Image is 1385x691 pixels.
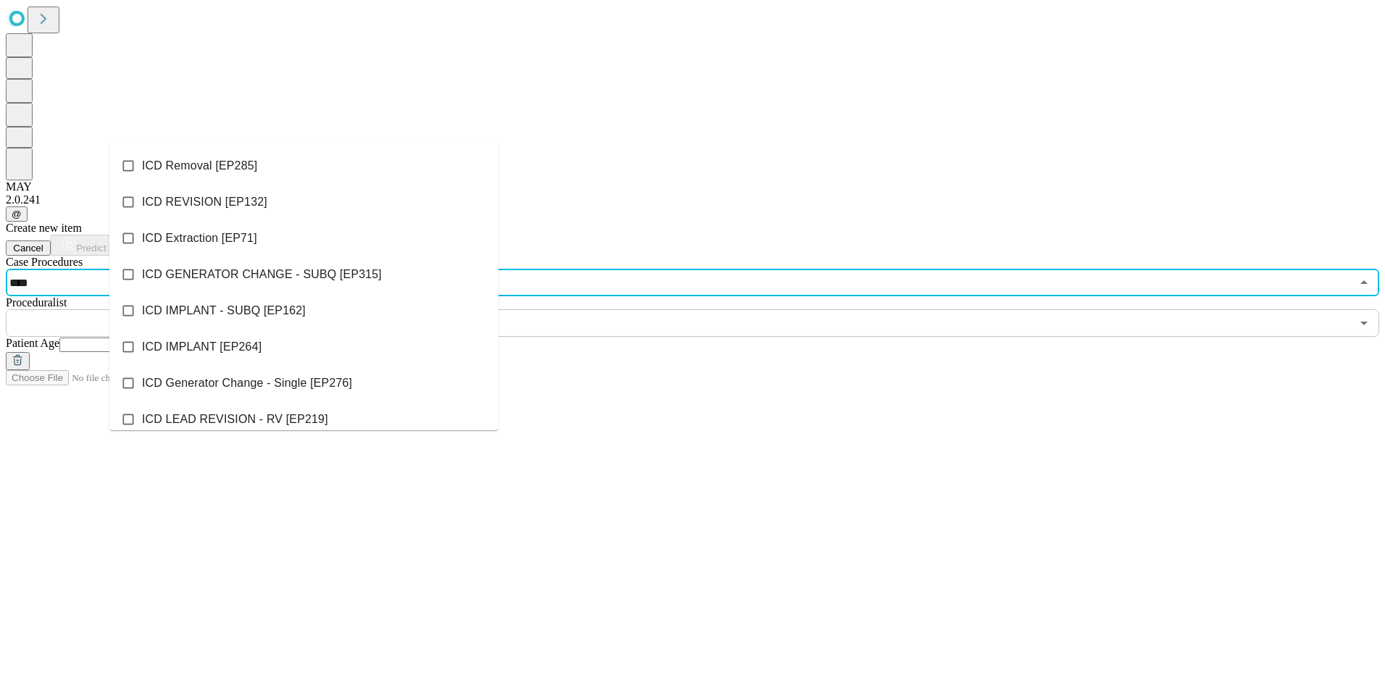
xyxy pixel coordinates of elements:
span: ICD GENERATOR CHANGE - SUBQ [EP315] [142,266,382,283]
span: ICD Removal [EP285] [142,157,257,175]
span: Patient Age [6,337,59,349]
span: ICD IMPLANT [EP264] [142,338,261,356]
span: ICD REVISION [EP132] [142,193,267,211]
button: Open [1354,313,1374,333]
span: ICD IMPLANT - SUBQ [EP162] [142,302,306,319]
button: @ [6,206,28,222]
button: Cancel [6,240,51,256]
span: Scheduled Procedure [6,256,83,268]
span: Cancel [13,243,43,254]
span: @ [12,209,22,219]
button: Close [1354,272,1374,293]
div: 2.0.241 [6,193,1379,206]
span: Predict [76,243,106,254]
span: Create new item [6,222,82,234]
span: ICD Generator Change - Single [EP276] [142,374,352,392]
span: ICD Extraction [EP71] [142,230,257,247]
div: MAY [6,180,1379,193]
span: Proceduralist [6,296,67,309]
span: ICD LEAD REVISION - RV [EP219] [142,411,328,428]
button: Predict [51,235,117,256]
